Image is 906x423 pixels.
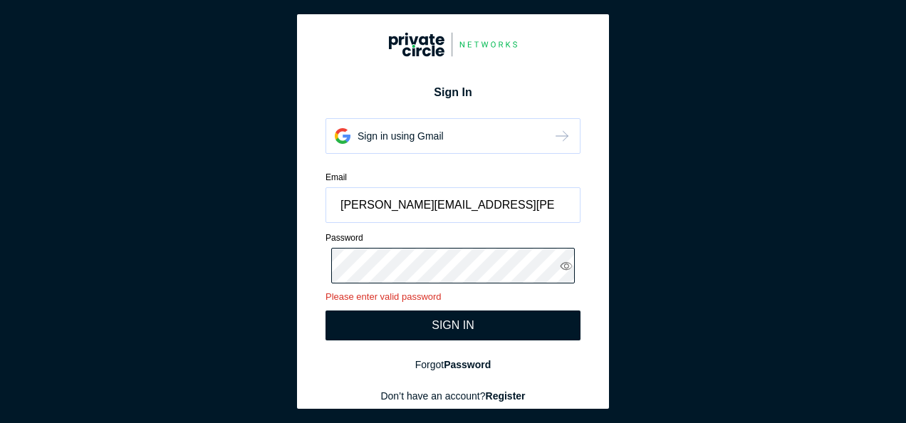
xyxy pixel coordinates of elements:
[444,359,491,370] strong: Password
[389,32,517,57] img: Google
[326,291,580,302] div: Please enter valid password
[326,389,580,403] div: Don’t have an account?
[486,390,526,402] strong: Register
[326,84,580,101] div: Sign In
[358,129,444,143] div: Sign in using Gmail
[326,171,580,184] div: Email
[432,319,474,332] div: SIGN IN
[326,357,580,372] div: Forgot
[335,128,350,144] img: Google
[326,187,580,223] input: Enter your email
[553,127,571,145] img: Google
[326,231,580,244] div: Password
